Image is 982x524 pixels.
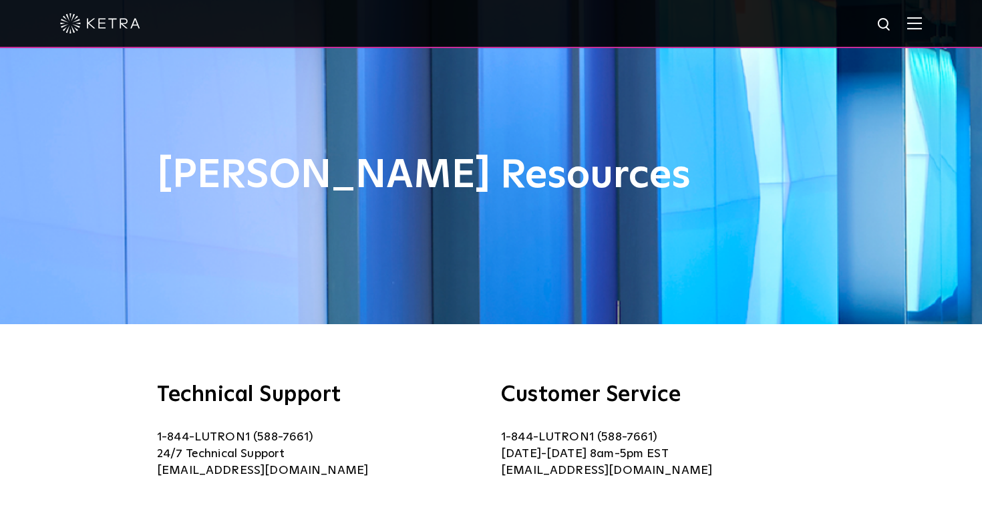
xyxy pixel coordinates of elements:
[157,384,481,406] h3: Technical Support
[60,13,140,33] img: ketra-logo-2019-white
[907,17,922,29] img: Hamburger%20Nav.svg
[501,384,825,406] h3: Customer Service
[501,429,825,479] p: 1-844-LUTRON1 (588-7661) [DATE]-[DATE] 8am-5pm EST [EMAIL_ADDRESS][DOMAIN_NAME]
[157,465,368,477] a: [EMAIL_ADDRESS][DOMAIN_NAME]
[157,429,481,479] p: 1-844-LUTRON1 (588-7661) 24/7 Technical Support
[876,17,893,33] img: search icon
[157,154,825,198] h1: [PERSON_NAME] Resources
